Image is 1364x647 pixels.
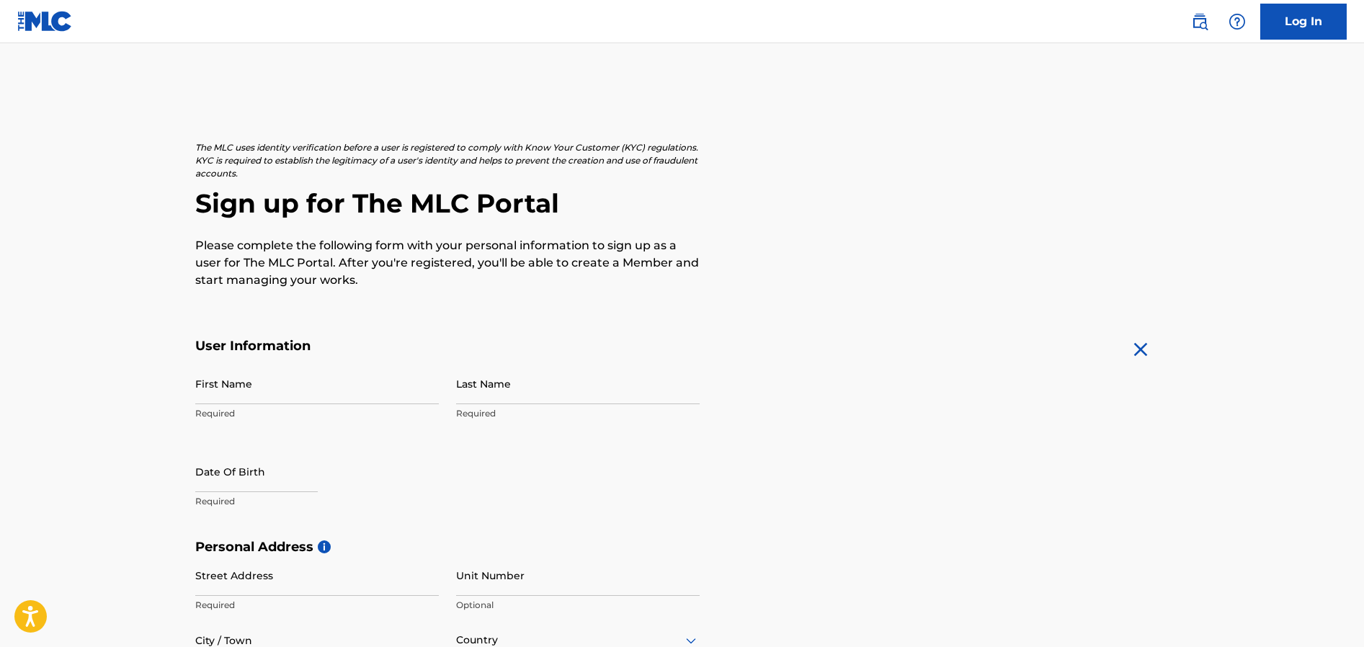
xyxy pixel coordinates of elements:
[1185,7,1214,36] a: Public Search
[318,540,331,553] span: i
[456,599,700,612] p: Optional
[195,495,439,508] p: Required
[195,187,1169,220] h2: Sign up for The MLC Portal
[1260,4,1347,40] a: Log In
[17,11,73,32] img: MLC Logo
[456,407,700,420] p: Required
[1223,7,1252,36] div: Help
[195,599,439,612] p: Required
[1129,338,1152,361] img: close
[195,237,700,289] p: Please complete the following form with your personal information to sign up as a user for The ML...
[195,338,700,354] h5: User Information
[195,539,1169,555] h5: Personal Address
[1191,13,1208,30] img: search
[195,141,700,180] p: The MLC uses identity verification before a user is registered to comply with Know Your Customer ...
[1229,13,1246,30] img: help
[195,407,439,420] p: Required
